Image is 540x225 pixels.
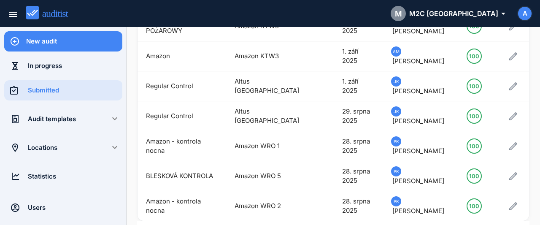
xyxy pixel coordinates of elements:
[334,41,383,71] td: 1. září 2025
[138,161,226,191] td: BLESKOVÁ KONTROLA
[392,207,444,215] span: [PERSON_NAME]
[28,86,122,95] div: Submitted
[28,61,122,70] div: In progress
[469,109,479,123] div: 100
[226,191,316,221] td: Amazon WRO 2
[384,3,511,24] button: MM2C [GEOGRAPHIC_DATA]
[498,8,505,19] i: arrow_drop_down_outlined
[28,172,122,181] div: Statistics
[469,169,479,183] div: 100
[392,57,444,65] span: [PERSON_NAME]
[226,41,316,71] td: Amazon KTW3
[28,143,99,152] div: Locations
[8,9,18,19] i: menu
[334,191,383,221] td: 28. srpna 2025
[110,142,120,152] i: keyboard_arrow_down
[138,101,226,131] td: Regular Control
[393,47,400,56] span: AM
[226,161,316,191] td: Amazon WRO 5
[394,167,399,176] span: PK
[4,80,122,100] a: Submitted
[4,56,122,76] a: In progress
[138,41,226,71] td: Amazon
[469,49,479,63] div: 100
[394,137,399,146] span: PK
[4,166,122,187] a: Statistics
[392,87,444,95] span: [PERSON_NAME]
[138,191,226,221] td: Amazon - kontrola nocna
[138,131,226,161] td: Amazon - kontrola nocna
[395,8,402,19] span: M
[110,114,120,124] i: keyboard_arrow_down
[226,71,316,101] td: Altus [GEOGRAPHIC_DATA]
[334,71,383,101] td: 1. září 2025
[394,107,399,116] span: JK
[469,199,479,213] div: 100
[391,6,505,21] div: M2C [GEOGRAPHIC_DATA]
[392,147,444,155] span: [PERSON_NAME]
[4,138,99,158] a: Locations
[469,139,479,153] div: 100
[392,177,444,185] span: [PERSON_NAME]
[4,109,99,129] a: Audit templates
[28,203,122,212] div: Users
[138,71,226,101] td: Regular Control
[392,117,444,125] span: [PERSON_NAME]
[394,77,399,86] span: JK
[334,131,383,161] td: 28. srpna 2025
[28,114,99,124] div: Audit templates
[523,9,527,19] span: A
[517,6,532,21] button: A
[334,101,383,131] td: 29. srpna 2025
[394,197,399,206] span: PK
[392,27,444,35] span: [PERSON_NAME]
[26,37,122,46] div: New audit
[469,79,479,93] div: 100
[334,161,383,191] td: 28. srpna 2025
[226,131,316,161] td: Amazon WRO 1
[226,101,316,131] td: Altus [GEOGRAPHIC_DATA]
[4,198,122,218] a: Users
[26,6,76,20] img: auditist_logo_new.svg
